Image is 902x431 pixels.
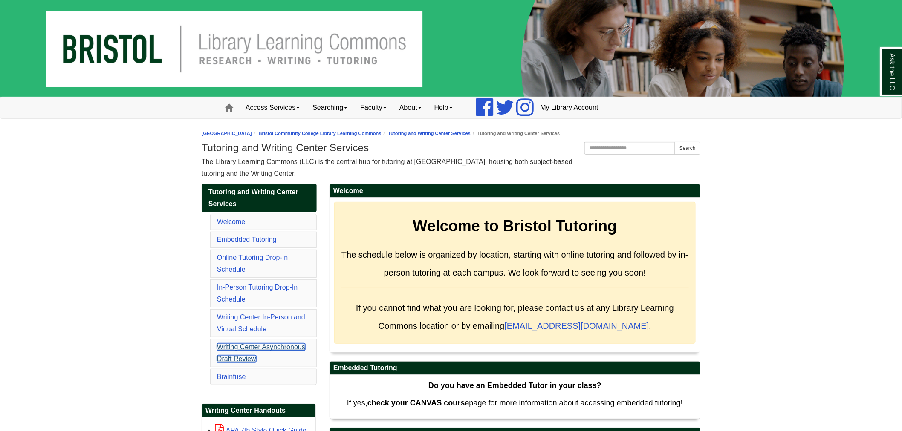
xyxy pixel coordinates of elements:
a: Writing Center Asynchronous Draft Review [217,343,305,362]
a: [GEOGRAPHIC_DATA] [202,131,252,136]
a: Tutoring and Writing Center Services [202,184,317,212]
a: Faculty [354,97,393,118]
nav: breadcrumb [202,129,700,138]
h2: Embedded Tutoring [330,362,700,375]
a: Embedded Tutoring [217,236,277,243]
a: Welcome [217,218,245,225]
span: Tutoring and Writing Center Services [208,188,298,207]
span: If yes, page for more information about accessing embedded tutoring! [347,399,683,407]
a: Access Services [239,97,306,118]
a: Online Tutoring Drop-In Schedule [217,254,288,273]
strong: Welcome to Bristol Tutoring [413,217,617,235]
h2: Welcome [330,184,700,198]
a: About [393,97,428,118]
span: If you cannot find what you are looking for, please contact us at any Library Learning Commons lo... [356,303,674,330]
li: Tutoring and Writing Center Services [471,129,560,138]
h1: Tutoring and Writing Center Services [202,142,700,154]
button: Search [675,142,700,155]
h2: Writing Center Handouts [202,404,315,417]
span: The schedule below is organized by location, starting with online tutoring and followed by in-per... [341,250,688,277]
a: In-Person Tutoring Drop-In Schedule [217,284,298,303]
strong: Do you have an Embedded Tutor in your class? [428,381,601,390]
a: Writing Center In-Person and Virtual Schedule [217,313,305,333]
a: Searching [306,97,354,118]
a: Help [428,97,459,118]
a: Bristol Community College Library Learning Commons [259,131,382,136]
a: Brainfuse [217,373,246,380]
a: Tutoring and Writing Center Services [388,131,471,136]
span: The Library Learning Commons (LLC) is the central hub for tutoring at [GEOGRAPHIC_DATA], housing ... [202,158,572,177]
a: [EMAIL_ADDRESS][DOMAIN_NAME] [505,321,649,330]
a: My Library Account [534,97,605,118]
strong: check your CANVAS course [367,399,469,407]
